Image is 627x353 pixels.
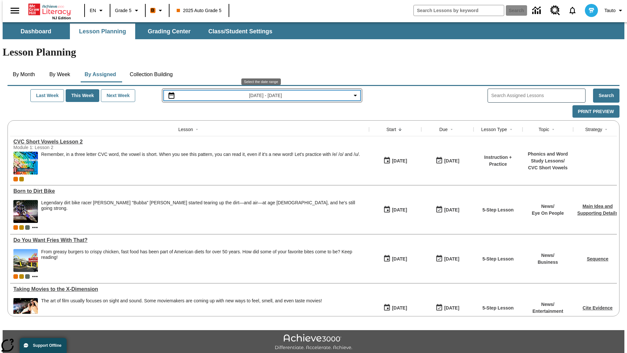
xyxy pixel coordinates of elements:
[5,1,24,20] button: Open side menu
[577,204,618,216] a: Main Idea and Supporting Details
[13,286,366,292] a: Taking Movies to the X-Dimension, Lessons
[3,24,69,39] button: Dashboard
[13,249,38,272] img: One of the first McDonald's stores, with the iconic red sign and golden arches.
[392,157,407,165] div: [DATE]
[538,259,558,266] p: Business
[538,252,558,259] p: News /
[572,105,619,118] button: Print Preview
[532,308,563,315] p: Entertainment
[41,200,366,223] div: Legendary dirt bike racer James "Bubba" Stewart started tearing up the dirt—and air—at age 4, and...
[526,164,570,171] p: CVC Short Vowels
[532,301,563,308] p: News /
[165,92,360,99] button: Select the date range menu item
[178,126,193,133] div: Lesson
[3,24,278,39] div: SubNavbar
[90,7,96,14] span: EN
[392,255,407,263] div: [DATE]
[482,256,514,262] p: 5-Step Lesson
[41,152,360,175] div: Remember, in a three letter CVC word, the vowel is short. When you see this pattern, you can read...
[13,237,366,243] div: Do You Want Fries With That?
[433,155,461,167] button: 08/20/25: Last day the lesson can be accessed
[581,2,602,19] button: Select a new avatar
[112,5,143,16] button: Grade: Grade 5, Select a grade
[25,274,30,279] div: OL 2025 Auto Grade 6
[52,16,71,20] span: NJ Edition
[13,188,366,194] div: Born to Dirt Bike
[585,4,598,17] img: avatar image
[19,177,24,181] div: New 2025 class
[13,177,18,181] span: Current Class
[87,5,108,16] button: Language: EN, Select a language
[19,274,24,279] div: New 2025 class
[602,5,627,16] button: Profile/Settings
[482,305,514,311] p: 5-Step Lesson
[13,152,38,175] img: CVC Short Vowels Lesson 2.
[585,126,602,133] div: Strategy
[583,305,613,311] a: Cite Evidence
[203,24,278,39] button: Class/Student Settings
[448,126,456,133] button: Sort
[31,224,39,231] button: Show more classes
[564,2,581,19] a: Notifications
[433,204,461,216] button: 08/19/25: Last day the lesson can be accessed
[532,210,564,217] p: Eye On People
[433,302,461,314] button: 08/24/25: Last day the lesson can be accessed
[13,139,366,145] div: CVC Short Vowels Lesson 2
[20,338,67,353] button: Support Offline
[507,126,515,133] button: Sort
[13,286,366,292] div: Taking Movies to the X-Dimension
[444,206,459,214] div: [DATE]
[13,225,18,230] span: Current Class
[351,92,359,99] svg: Collapse Date Range Filter
[19,225,24,230] div: New 2025 class
[41,200,366,211] div: Legendary dirt bike racer [PERSON_NAME] "Bubba" [PERSON_NAME] started tearing up the dirt—and air...
[137,24,202,39] button: Grading Center
[30,89,64,102] button: Last Week
[481,126,507,133] div: Lesson Type
[587,256,608,261] a: Sequence
[25,225,30,230] div: OL 2025 Auto Grade 6
[43,67,76,82] button: By Week
[13,237,366,243] a: Do You Want Fries With That?, Lessons
[13,298,38,321] img: Panel in front of the seats sprays water mist to the happy audience at a 4DX-equipped theater.
[31,273,39,280] button: Show more classes
[115,7,132,14] span: Grade 5
[13,145,111,150] div: Module 1: Lesson 2
[41,249,366,272] div: From greasy burgers to crispy chicken, fast food has been part of American diets for over 50 year...
[593,89,619,103] button: Search
[79,67,121,82] button: By Assigned
[41,152,360,157] p: Remember, in a three letter CVC word, the vowel is short. When you see this pattern, you can read...
[444,255,459,263] div: [DATE]
[13,274,18,279] div: Current Class
[433,253,461,265] button: 08/19/25: Last day the lesson can be accessed
[3,22,624,39] div: SubNavbar
[528,2,546,20] a: Data Center
[249,92,282,99] span: [DATE] - [DATE]
[3,46,624,58] h1: Lesson Planning
[381,204,409,216] button: 08/19/25: First time the lesson was available
[396,126,404,133] button: Sort
[28,2,71,20] div: Home
[482,207,514,213] p: 5-Step Lesson
[381,155,409,167] button: 08/20/25: First time the lesson was available
[41,298,322,321] span: The art of film usually focuses on sight and sound. Some moviemakers are coming up with new ways ...
[101,89,135,102] button: Next Week
[41,249,366,260] div: From greasy burgers to crispy chicken, fast food has been part of American diets for over 50 year...
[539,126,549,133] div: Topic
[13,188,366,194] a: Born to Dirt Bike, Lessons
[444,157,459,165] div: [DATE]
[33,343,61,348] span: Support Offline
[381,302,409,314] button: 08/18/25: First time the lesson was available
[151,6,154,14] span: B
[526,151,570,164] p: Phonics and Word Study Lessons /
[8,67,40,82] button: By Month
[148,5,167,16] button: Boost Class color is orange. Change class color
[602,126,610,133] button: Sort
